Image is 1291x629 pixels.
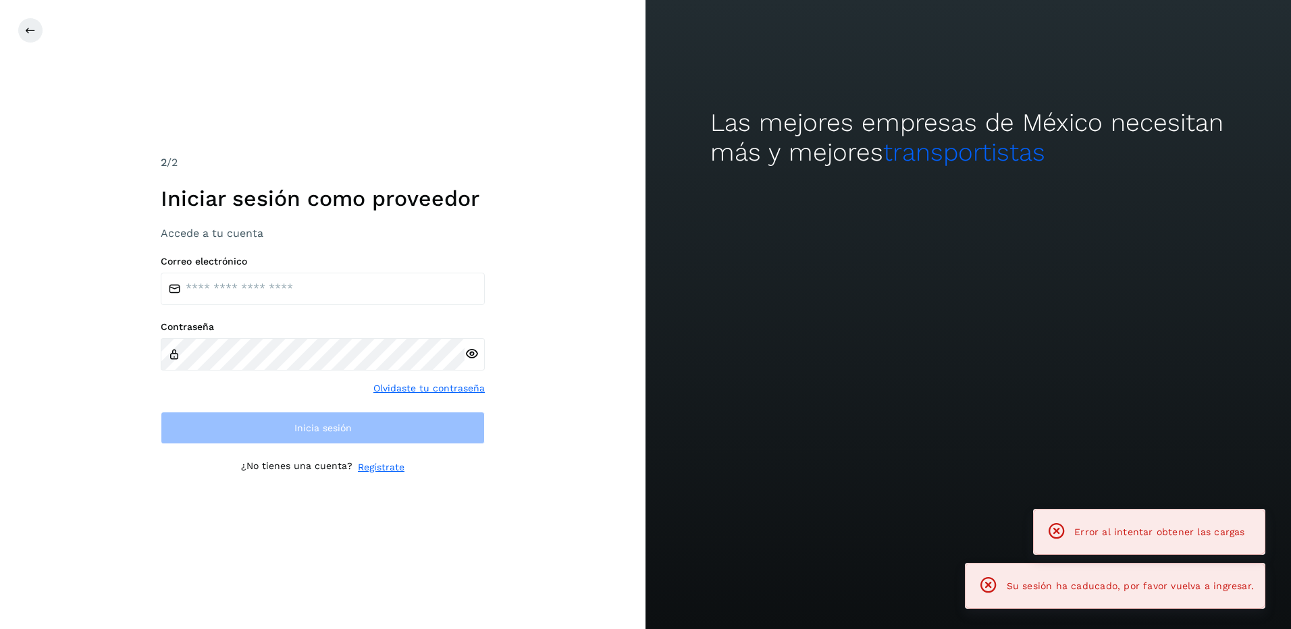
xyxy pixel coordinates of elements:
div: /2 [161,155,485,171]
h3: Accede a tu cuenta [161,227,485,240]
p: ¿No tienes una cuenta? [241,460,352,474]
span: transportistas [883,138,1045,167]
button: Inicia sesión [161,412,485,444]
h1: Iniciar sesión como proveedor [161,186,485,211]
label: Contraseña [161,321,485,333]
h2: Las mejores empresas de México necesitan más y mejores [710,108,1227,168]
span: Su sesión ha caducado, por favor vuelva a ingresar. [1007,580,1254,591]
a: Regístrate [358,460,404,474]
a: Olvidaste tu contraseña [373,381,485,395]
span: 2 [161,156,167,169]
label: Correo electrónico [161,256,485,267]
span: Error al intentar obtener las cargas [1074,526,1244,537]
span: Inicia sesión [294,423,352,433]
